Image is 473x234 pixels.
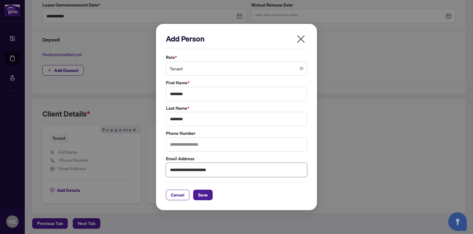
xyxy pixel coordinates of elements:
label: Role [166,54,307,61]
span: close [296,34,306,44]
span: close-circle [300,67,303,70]
label: Email Address [166,155,307,162]
label: First Name [166,79,307,86]
button: Open asap [448,212,467,231]
label: Phone Number [166,130,307,137]
button: Cancel [166,190,189,200]
label: Last Name [166,105,307,112]
span: Save [198,190,208,200]
button: Save [193,190,213,200]
h2: Add Person [166,34,307,44]
span: Tenant [170,63,303,74]
span: Cancel [171,190,184,200]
